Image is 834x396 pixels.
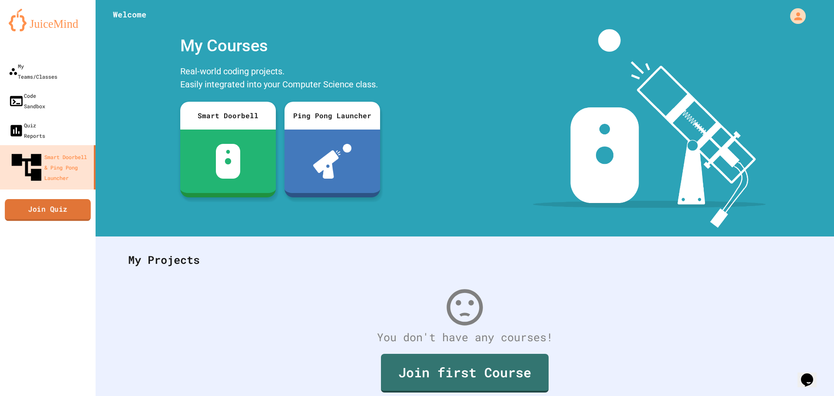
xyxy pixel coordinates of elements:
[9,120,45,141] div: Quiz Reports
[9,61,57,82] div: My Teams/Classes
[176,63,384,95] div: Real-world coding projects. Easily integrated into your Computer Science class.
[119,243,810,277] div: My Projects
[798,361,825,387] iframe: chat widget
[9,9,87,31] img: logo-orange.svg
[781,6,808,26] div: My Account
[180,102,276,130] div: Smart Doorbell
[381,354,549,393] a: Join first Course
[176,29,384,63] div: My Courses
[216,144,241,179] img: sdb-white.svg
[119,329,810,346] div: You don't have any courses!
[313,144,352,179] img: ppl-with-ball.png
[5,199,91,221] a: Join Quiz
[533,29,766,228] img: banner-image-my-projects.png
[9,90,45,111] div: Code Sandbox
[9,150,90,185] div: Smart Doorbell & Ping Pong Launcher
[285,102,380,130] div: Ping Pong Launcher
